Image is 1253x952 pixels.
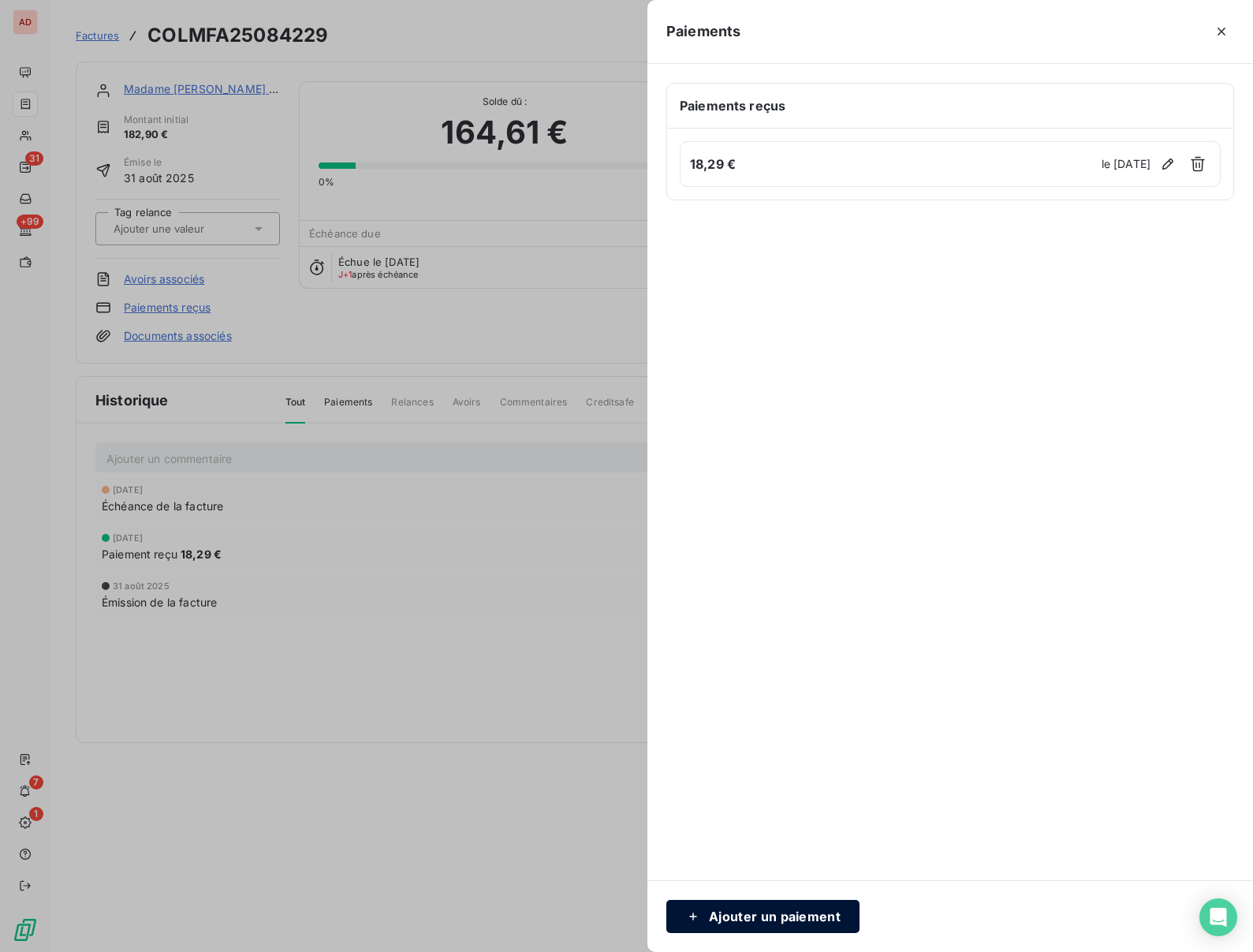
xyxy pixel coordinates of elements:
button: Ajouter un paiement [666,900,860,933]
h6: Paiements reçus [680,96,1221,115]
span: le [DATE] [1102,156,1150,172]
h6: 18,29 € [690,155,1097,174]
div: Open Intercom Messenger [1199,898,1237,936]
h5: Paiements [666,21,740,43]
